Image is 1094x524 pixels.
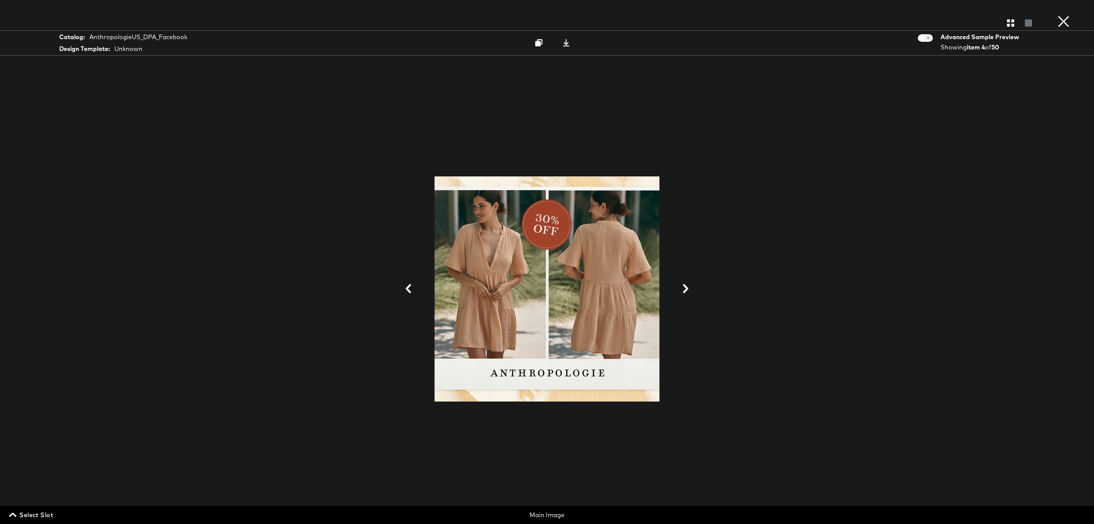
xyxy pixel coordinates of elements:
[941,33,1022,41] div: Advanced Sample Preview
[59,44,110,53] strong: Design Template:
[89,33,187,41] div: AnthropologieUS_DPA_Facebook
[8,510,56,520] button: Select Slot
[114,44,142,53] div: Unknown
[991,43,999,51] strong: 50
[59,33,85,41] strong: Catalog:
[967,43,985,51] strong: item 4
[369,511,725,519] div: Main Image
[11,510,53,520] span: Select Slot
[941,43,1022,52] div: Showing of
